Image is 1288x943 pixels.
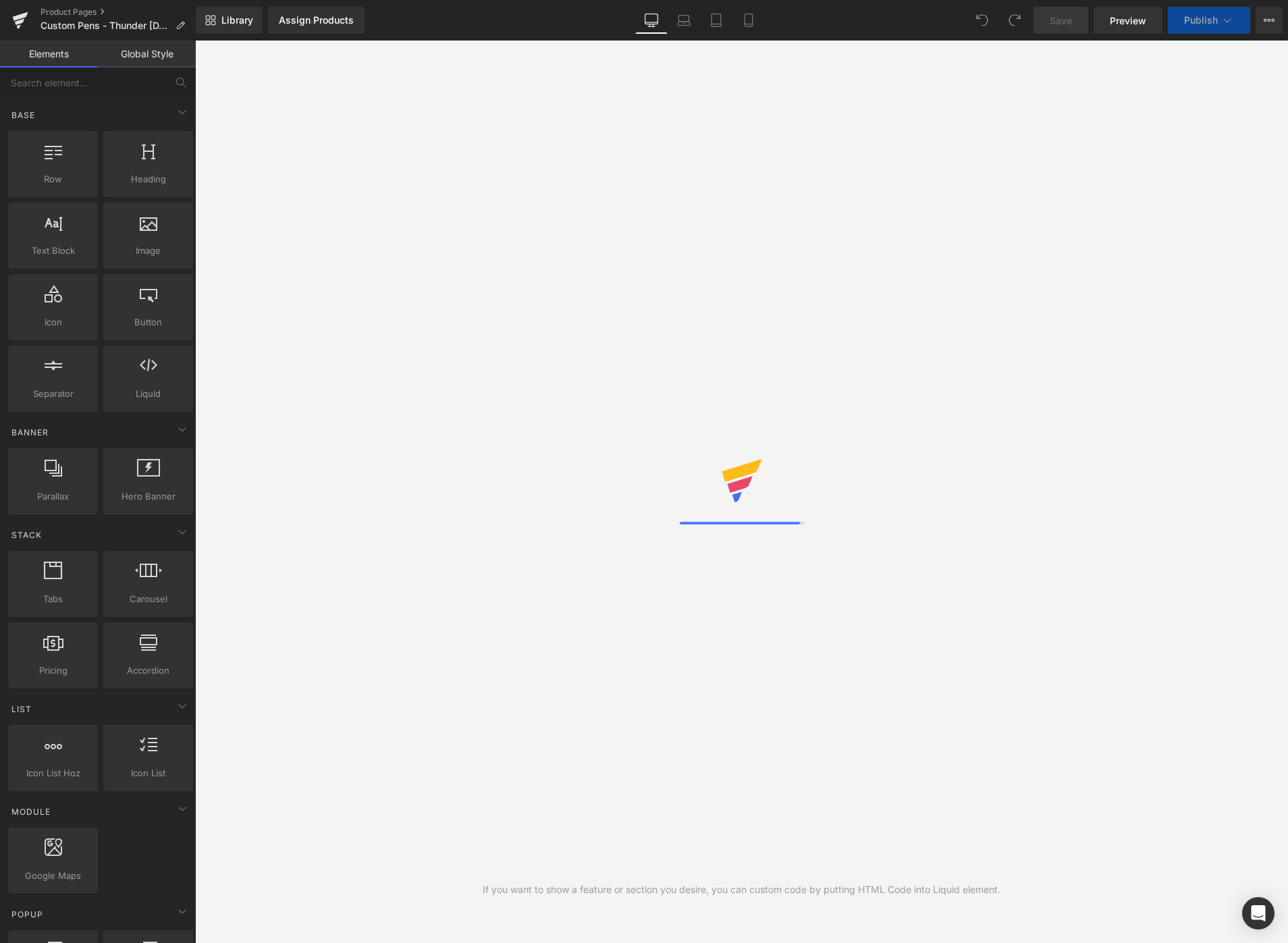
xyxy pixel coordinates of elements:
span: Popup [10,908,45,921]
a: Laptop [668,7,700,34]
span: List [10,703,33,716]
span: Icon List Hoz [12,766,94,780]
span: Text Block [12,244,94,258]
span: Parallax [12,489,94,504]
span: Banner [10,426,50,439]
span: Module [10,805,52,818]
a: Preview [1094,7,1162,34]
span: Save [1050,14,1072,28]
span: Heading [107,172,189,186]
span: Button [107,315,189,329]
span: Icon List [107,766,189,780]
a: Desktop [635,7,668,34]
div: If you want to show a feature or section you desire, you can custom code by putting HTML Code int... [483,882,1000,897]
button: More [1256,7,1283,34]
span: Preview [1110,14,1146,28]
span: Stack [10,529,43,541]
a: Product Pages [41,7,196,18]
span: Accordion [107,664,189,678]
a: New Library [196,7,263,34]
span: Google Maps [12,869,94,883]
span: Row [12,172,94,186]
button: Redo [1001,7,1028,34]
a: Mobile [732,7,765,34]
a: Global Style [98,41,196,68]
span: Library [221,14,253,26]
span: Liquid [107,387,189,401]
span: Separator [12,387,94,401]
button: Publish [1168,7,1250,34]
span: Custom Pens - Thunder [DATE] [41,20,170,31]
span: Tabs [12,592,94,606]
div: Assign Products [279,15,354,26]
div: Open Intercom Messenger [1242,897,1274,929]
span: Base [10,109,36,122]
span: Carousel [107,592,189,606]
span: Hero Banner [107,489,189,504]
a: Tablet [700,7,732,34]
span: Icon [12,315,94,329]
span: Pricing [12,664,94,678]
span: Image [107,244,189,258]
span: Publish [1184,15,1218,26]
button: Undo [969,7,996,34]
